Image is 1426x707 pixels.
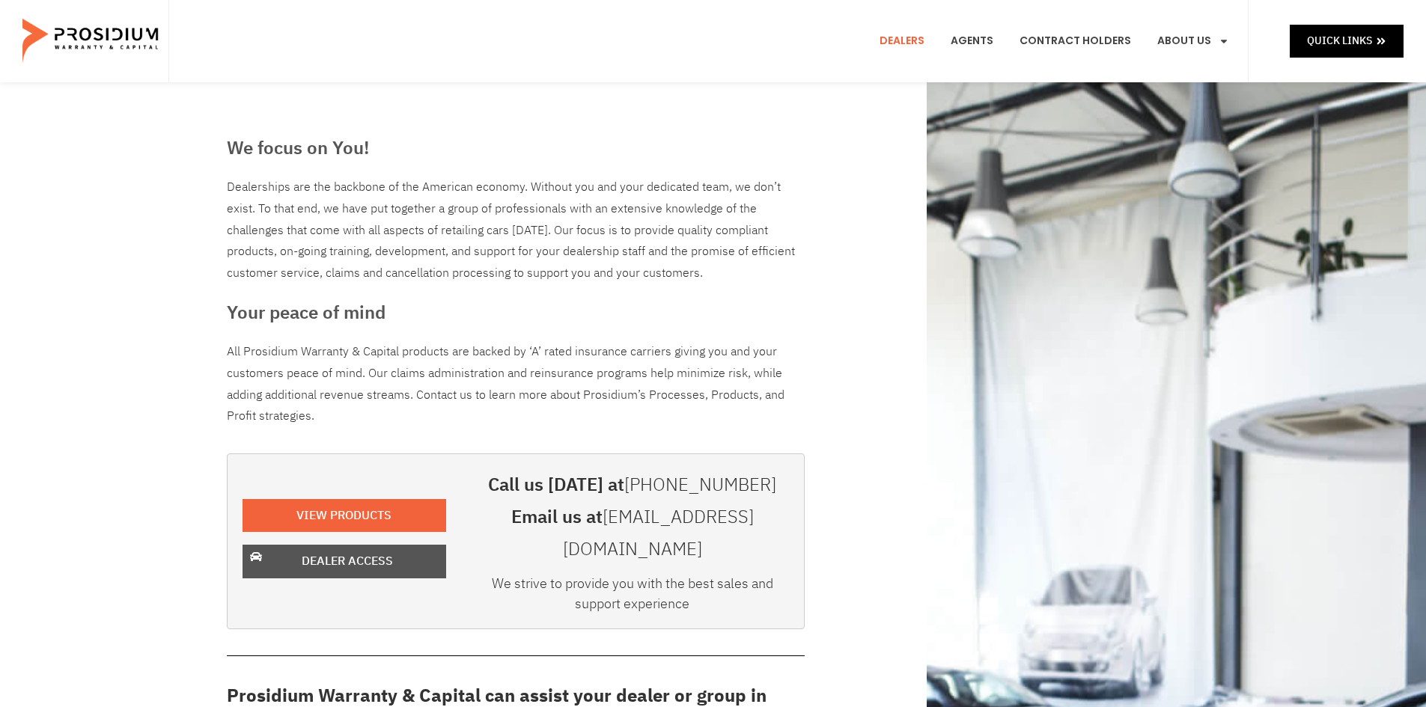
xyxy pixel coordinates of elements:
[1307,31,1372,50] span: Quick Links
[296,505,391,527] span: View Products
[1290,25,1404,57] a: Quick Links
[476,469,789,501] h3: Call us [DATE] at
[302,551,393,572] span: Dealer Access
[563,504,754,563] a: [EMAIL_ADDRESS][DOMAIN_NAME]
[476,501,789,566] h3: Email us at
[476,573,789,621] div: We strive to provide you with the best sales and support experience
[243,545,446,578] a: Dealer Access
[624,471,776,498] a: [PHONE_NUMBER]
[243,499,446,533] a: View Products
[227,135,805,162] h3: We focus on You!
[289,1,336,13] span: Last Name
[227,177,805,284] div: Dealerships are the backbone of the American economy. Without you and your dedicated team, we don...
[939,13,1005,69] a: Agents
[1146,13,1240,69] a: About Us
[227,341,805,427] p: All Prosidium Warranty & Capital products are backed by ‘A’ rated insurance carriers giving you a...
[868,13,936,69] a: Dealers
[868,13,1240,69] nav: Menu
[227,299,805,326] h3: Your peace of mind
[1008,13,1142,69] a: Contract Holders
